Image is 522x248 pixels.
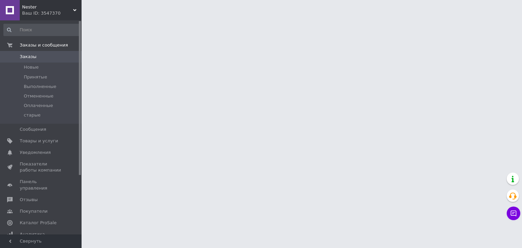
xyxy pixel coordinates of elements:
span: Заказы и сообщения [20,42,68,48]
span: Товары и услуги [20,138,58,144]
span: Оплаченные [24,103,53,109]
span: Панель управления [20,179,63,191]
div: Ваш ID: 3547370 [22,10,82,16]
span: Каталог ProSale [20,220,56,226]
span: старые [24,112,40,118]
span: Принятые [24,74,47,80]
button: Чат с покупателем [507,207,520,220]
span: Выполненные [24,84,56,90]
span: Покупатели [20,208,48,214]
span: Уведомления [20,149,51,156]
span: Новые [24,64,39,70]
span: Аналитика [20,231,45,237]
span: Сообщения [20,126,46,132]
span: Заказы [20,54,36,60]
span: Отзывы [20,197,38,203]
span: Nester [22,4,73,10]
input: Поиск [3,24,80,36]
span: Отмененные [24,93,53,99]
span: Показатели работы компании [20,161,63,173]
